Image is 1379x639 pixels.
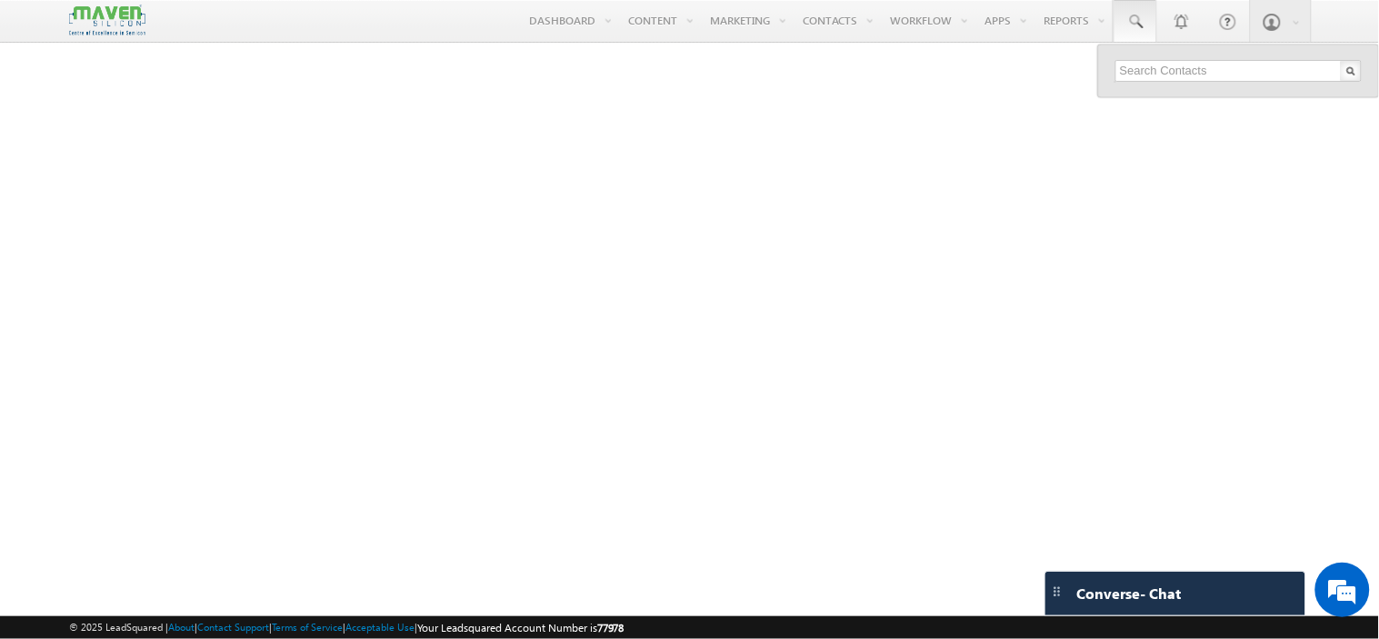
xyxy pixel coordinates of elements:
[1077,585,1182,602] span: Converse - Chat
[597,621,625,634] span: 77978
[168,621,195,633] a: About
[272,621,343,633] a: Terms of Service
[417,621,625,634] span: Your Leadsquared Account Number is
[345,621,415,633] a: Acceptable Use
[197,621,269,633] a: Contact Support
[1050,584,1064,599] img: carter-drag
[69,619,625,636] span: © 2025 LeadSquared | | | | |
[69,5,145,36] img: Custom Logo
